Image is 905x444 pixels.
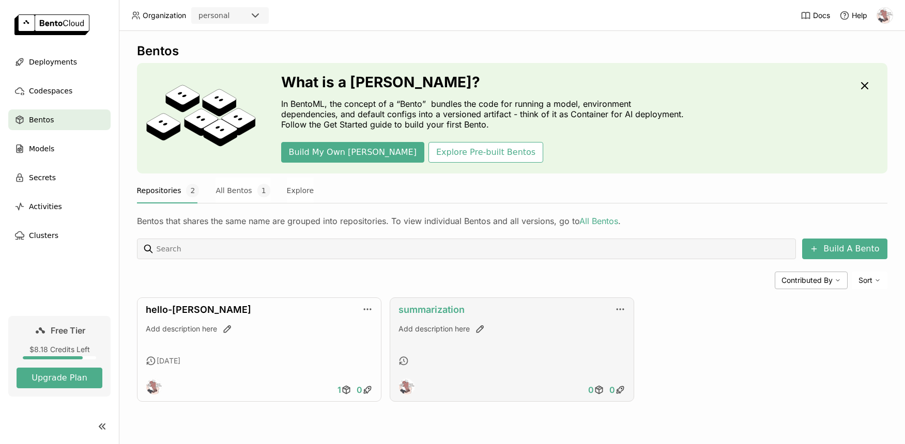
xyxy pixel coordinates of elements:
span: 1 [257,184,270,197]
div: Contributed By [775,272,848,289]
p: In BentoML, the concept of a “Bento” bundles the code for running a model, environment dependenci... [281,99,689,130]
a: Clusters [8,225,111,246]
span: Models [29,142,54,155]
a: Free Tier$8.18 Credits LeftUpgrade Plan [8,316,111,397]
span: Help [852,11,867,20]
a: 0 [354,379,375,400]
span: Codespaces [29,85,72,97]
span: Organization [143,11,186,20]
img: logo [14,14,89,35]
span: 2 [186,184,199,197]
span: 0 [357,385,362,395]
button: Explore Pre-built Bentos [428,142,543,163]
img: cover onboarding [145,84,256,152]
a: Activities [8,196,111,217]
button: Repositories [137,178,200,203]
a: summarization [398,304,465,315]
button: Build A Bento [802,239,887,259]
a: Docs [801,10,830,21]
a: Secrets [8,167,111,188]
div: personal [198,10,229,21]
span: Docs [813,11,830,20]
a: 1 [335,379,354,400]
span: 0 [609,385,615,395]
a: hello-[PERSON_NAME] [146,304,251,315]
div: Add description here [146,324,373,334]
input: Selected personal. [231,11,232,21]
button: Build My Own [PERSON_NAME] [281,142,424,163]
a: Bentos [8,109,111,130]
span: Sort [858,276,872,285]
button: All Bentos [216,178,270,203]
div: Sort [852,272,887,289]
img: SoungRyoul Kim [399,379,415,394]
a: All Bentos [579,216,618,226]
span: [DATE] [157,356,180,366]
div: Add description here [398,324,625,334]
a: Codespaces [8,81,111,101]
span: Bentos [29,114,54,126]
a: Models [8,138,111,159]
img: SoungRyoul Kim [877,8,893,23]
a: 0 [607,379,628,400]
div: Bentos that shares the same name are grouped into repositories. To view individual Bentos and all... [137,216,887,226]
a: Deployments [8,52,111,72]
div: $8.18 Credits Left [17,345,102,354]
div: Help [839,10,867,21]
span: Secrets [29,171,56,184]
span: Clusters [29,229,58,242]
span: 1 [338,385,341,395]
span: Activities [29,200,62,213]
span: Deployments [29,56,77,68]
button: Explore [287,178,314,203]
span: 0 [588,385,594,395]
span: Contributed By [781,276,833,285]
input: Search [156,241,792,257]
div: Bentos [137,43,887,59]
h3: What is a [PERSON_NAME]? [281,74,689,90]
button: Upgrade Plan [17,368,102,388]
img: SoungRyoul Kim [146,379,162,394]
a: 0 [586,379,607,400]
span: Free Tier [51,325,85,336]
